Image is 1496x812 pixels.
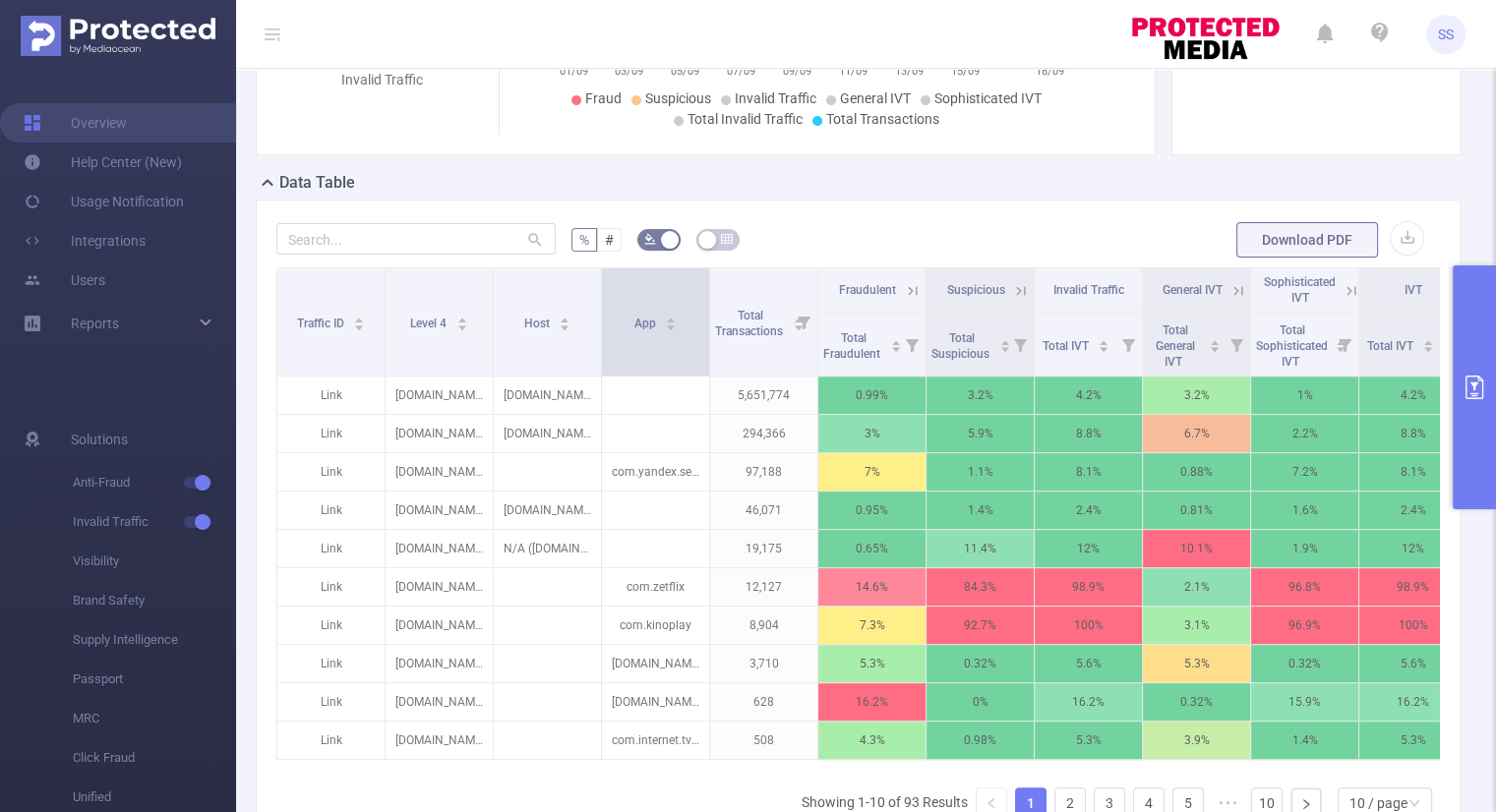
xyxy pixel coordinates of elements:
p: [DOMAIN_NAME] [386,683,493,721]
p: Link [277,377,385,414]
p: [DOMAIN_NAME] [386,453,493,491]
i: Filter menu [790,268,817,376]
span: App [634,317,659,330]
p: 2.1% [1143,568,1250,606]
p: [DOMAIN_NAME] [386,645,493,682]
p: 96.9% [1251,607,1358,644]
p: 8.1% [1035,453,1142,491]
div: Sort [559,315,570,326]
p: 2.4% [1359,492,1466,529]
i: Filter menu [898,313,926,376]
p: 0.81% [1143,492,1250,529]
div: Sort [353,315,365,326]
p: 5.3% [1035,722,1142,759]
p: Link [277,530,385,567]
p: 0.99% [818,377,926,414]
p: 1.4% [1251,722,1358,759]
p: 8.8% [1035,415,1142,452]
p: [DOMAIN_NAME] [386,377,493,414]
span: Anti-Fraud [73,463,236,502]
tspan: 07/09 [728,65,756,78]
p: 1% [1251,377,1358,414]
span: IVT [1405,283,1422,297]
p: 3.2% [927,377,1034,414]
span: Total IVT [1367,339,1416,353]
p: com.yandex.searchapp [602,453,709,491]
i: icon: table [721,233,733,245]
i: icon: caret-up [1423,337,1434,343]
span: Total Sophisticated IVT [1256,323,1328,369]
p: 0% [927,683,1034,721]
p: 5.6% [1359,645,1466,682]
p: 628 [710,683,817,721]
i: icon: caret-up [890,337,901,343]
div: Sort [999,337,1011,349]
button: Download PDF [1236,222,1378,258]
tspan: 18/09 [1036,65,1064,78]
p: Link [277,492,385,529]
p: Link [277,607,385,644]
span: SS [1438,15,1454,54]
p: 12% [1359,530,1466,567]
div: Sort [1098,337,1109,349]
tspan: 13/09 [895,65,924,78]
span: Total Fraudulent [823,331,883,361]
i: icon: caret-up [1210,337,1221,343]
p: [DOMAIN_NAME] [386,415,493,452]
p: 4.3% [818,722,926,759]
span: MRC [73,699,236,738]
span: Solutions [71,420,128,459]
i: icon: caret-down [890,344,901,350]
div: Sort [890,337,902,349]
p: [DOMAIN_NAME] [386,722,493,759]
i: Filter menu [1006,313,1034,376]
p: 3.2% [1143,377,1250,414]
p: 19,175 [710,530,817,567]
p: 0.32% [927,645,1034,682]
p: 96.8% [1251,568,1358,606]
p: 0.32% [1251,645,1358,682]
span: Reports [71,316,119,331]
p: Link [277,568,385,606]
div: Invalid Traffic [333,70,432,90]
p: 5.6% [1035,645,1142,682]
span: Sophisticated IVT [1264,275,1336,305]
p: Link [277,722,385,759]
i: icon: caret-down [666,322,677,328]
tspan: 03/09 [616,65,644,78]
a: Usage Notification [24,182,184,221]
p: 1.1% [927,453,1034,491]
p: 98.9% [1359,568,1466,606]
div: Sort [456,315,468,326]
i: icon: caret-down [1099,344,1109,350]
p: 12% [1035,530,1142,567]
p: 3% [818,415,926,452]
span: Total IVT [1043,339,1092,353]
p: Link [277,415,385,452]
span: Passport [73,660,236,699]
p: [DOMAIN_NAME] [386,530,493,567]
p: 3.1% [1143,607,1250,644]
p: 1.6% [1251,492,1358,529]
p: 0.32% [1143,683,1250,721]
p: 0.88% [1143,453,1250,491]
span: Traffic ID [297,317,347,330]
i: icon: caret-up [1099,337,1109,343]
i: icon: caret-down [1423,344,1434,350]
p: 1.9% [1251,530,1358,567]
i: icon: caret-up [666,315,677,320]
span: Visibility [73,542,236,581]
p: 15.9% [1251,683,1358,721]
span: Sophisticated IVT [934,90,1042,106]
p: 92.7% [927,607,1034,644]
p: [DOMAIN_NAME] ([DOMAIN_NAME]) [494,377,601,414]
p: Link [277,453,385,491]
a: Help Center (New) [24,143,182,182]
p: 46,071 [710,492,817,529]
span: Click Fraud [73,738,236,778]
a: Users [24,261,105,300]
p: 5.3% [818,645,926,682]
i: Filter menu [1331,313,1358,376]
span: Fraudulent [839,283,896,297]
span: Level 4 [410,317,449,330]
